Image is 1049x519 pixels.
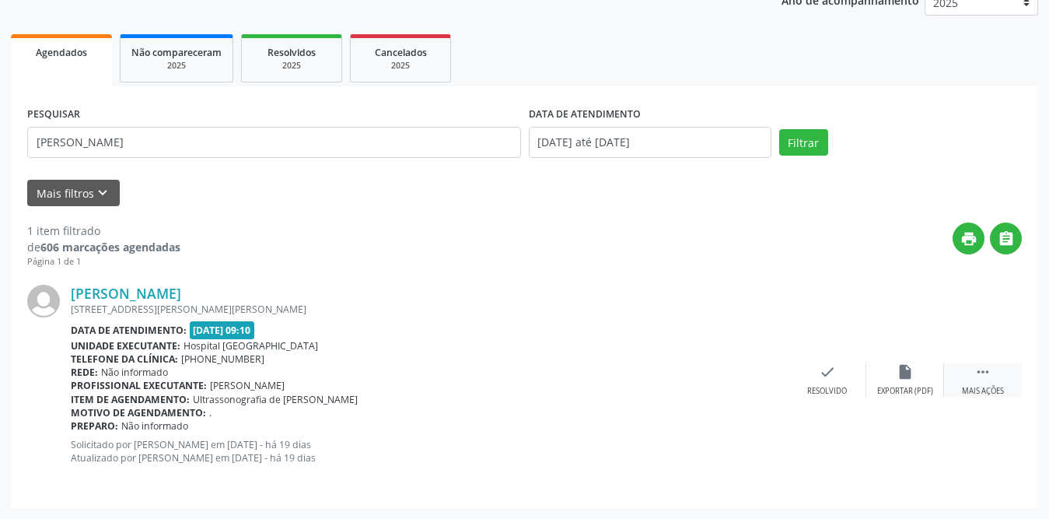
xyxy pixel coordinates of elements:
strong: 606 marcações agendadas [40,240,180,254]
i: check [819,363,836,380]
i: keyboard_arrow_down [94,184,111,202]
b: Preparo: [71,419,118,433]
b: Motivo de agendamento: [71,406,206,419]
div: 2025 [131,60,222,72]
span: . [209,406,212,419]
div: [STREET_ADDRESS][PERSON_NAME][PERSON_NAME] [71,303,788,316]
p: Solicitado por [PERSON_NAME] em [DATE] - há 19 dias Atualizado por [PERSON_NAME] em [DATE] - há 1... [71,438,788,465]
span: Agendados [36,46,87,59]
b: Unidade executante: [71,339,180,352]
span: Ultrassonografia de [PERSON_NAME] [193,393,358,406]
input: Selecione um intervalo [529,127,771,158]
span: Cancelados [375,46,427,59]
span: [PERSON_NAME] [210,379,285,392]
img: img [27,285,60,317]
div: 2025 [253,60,330,72]
a: [PERSON_NAME] [71,285,181,302]
span: Não informado [121,419,188,433]
button: print [953,223,984,254]
button:  [990,223,1022,254]
div: Página 1 de 1 [27,255,180,268]
i:  [998,230,1015,247]
label: DATA DE ATENDIMENTO [529,103,641,127]
b: Data de atendimento: [71,324,187,337]
label: PESQUISAR [27,103,80,127]
b: Rede: [71,366,98,379]
div: Exportar (PDF) [877,386,933,397]
b: Item de agendamento: [71,393,190,406]
b: Profissional executante: [71,379,207,392]
button: Mais filtroskeyboard_arrow_down [27,180,120,207]
span: Não informado [101,366,168,379]
div: de [27,239,180,255]
div: 1 item filtrado [27,223,180,239]
div: Resolvido [807,386,847,397]
div: Mais ações [962,386,1004,397]
button: Filtrar [779,129,828,156]
span: [PHONE_NUMBER] [181,352,264,366]
input: Nome, CNS [27,127,521,158]
span: Não compareceram [131,46,222,59]
span: Resolvidos [267,46,316,59]
span: [DATE] 09:10 [190,321,255,339]
i: insert_drive_file [897,363,914,380]
span: Hospital [GEOGRAPHIC_DATA] [184,339,318,352]
i: print [960,230,977,247]
div: 2025 [362,60,439,72]
i:  [974,363,991,380]
b: Telefone da clínica: [71,352,178,366]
